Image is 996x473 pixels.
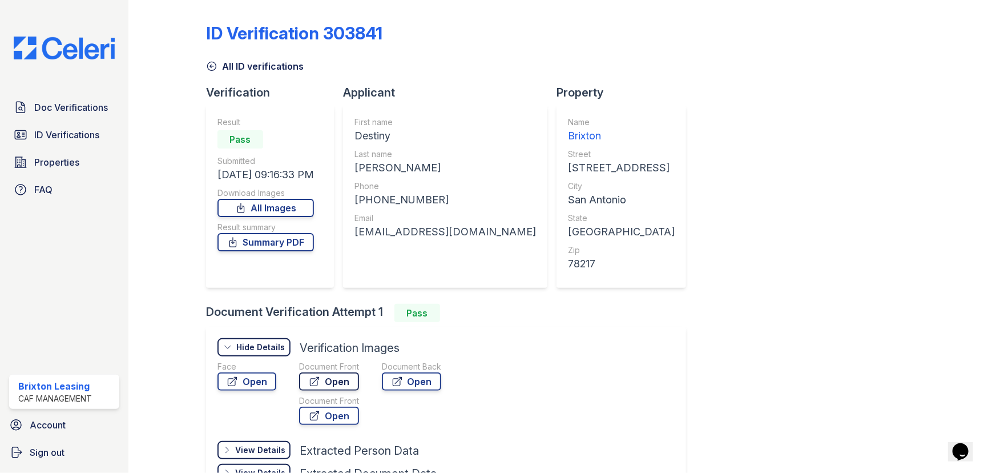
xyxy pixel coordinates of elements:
div: 78217 [568,256,675,272]
div: Document Back [382,361,441,372]
a: Properties [9,151,119,174]
a: All Images [217,199,314,217]
a: ID Verifications [9,123,119,146]
a: Open [217,372,276,391]
span: ID Verifications [34,128,99,142]
div: Verification [206,85,343,101]
div: CAF Management [18,393,92,404]
div: [PHONE_NUMBER] [354,192,536,208]
a: Open [382,372,441,391]
div: [EMAIL_ADDRESS][DOMAIN_NAME] [354,224,536,240]
div: View Details [235,444,285,456]
span: Properties [34,155,79,169]
a: FAQ [9,178,119,201]
a: Name Brixton [568,117,675,144]
div: [PERSON_NAME] [354,160,536,176]
div: Street [568,149,675,160]
a: Open [299,407,359,425]
img: CE_Logo_Blue-a8612792a0a2168367f1c8372b55b34899dd931a85d93a1a3d3e32e68fde9ad4.png [5,37,124,59]
div: Extracted Person Data [300,443,419,459]
div: City [568,181,675,192]
div: Applicant [343,85,557,101]
div: State [568,213,675,224]
a: Summary PDF [217,233,314,251]
div: San Antonio [568,192,675,208]
div: Verification Images [300,340,400,356]
div: Document Front [299,361,359,372]
div: Email [354,213,536,224]
div: Hide Details [236,342,285,353]
div: [STREET_ADDRESS] [568,160,675,176]
div: Result [217,117,314,128]
div: First name [354,117,536,128]
div: Pass [394,304,440,322]
div: Brixton [568,128,675,144]
div: Document Front [299,395,359,407]
span: FAQ [34,183,53,197]
iframe: chat widget [948,427,985,462]
div: [GEOGRAPHIC_DATA] [568,224,675,240]
a: Account [5,414,124,436]
div: Destiny [354,128,536,144]
a: Sign out [5,441,124,464]
div: Property [557,85,695,101]
div: Submitted [217,155,314,167]
div: Phone [354,181,536,192]
div: Name [568,117,675,128]
div: [DATE] 09:16:33 PM [217,167,314,183]
div: Document Verification Attempt 1 [206,304,695,322]
a: All ID verifications [206,59,304,73]
span: Doc Verifications [34,101,108,114]
div: ID Verification 303841 [206,23,382,43]
span: Sign out [30,446,64,459]
div: Brixton Leasing [18,379,92,393]
div: Pass [217,130,263,149]
div: Face [217,361,276,372]
div: Download Images [217,187,314,199]
div: Zip [568,244,675,256]
div: Last name [354,149,536,160]
a: Doc Verifications [9,96,119,119]
a: Open [299,372,359,391]
div: Result summary [217,222,314,233]
span: Account [30,418,66,432]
